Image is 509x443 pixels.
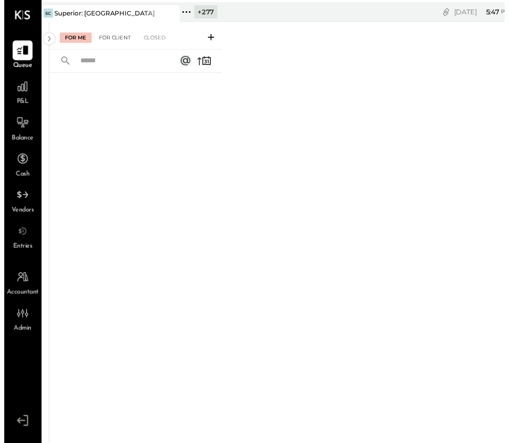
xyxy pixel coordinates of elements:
span: Admin [10,330,28,339]
div: copy link [444,6,455,18]
div: For Client [91,33,134,44]
a: Queue [1,41,37,72]
span: Accountant [3,293,35,302]
a: Balance [1,114,37,145]
div: Closed [136,33,169,44]
a: Accountant [1,272,37,302]
a: Admin [1,308,37,339]
div: + 277 [193,5,217,19]
a: Entries [1,225,37,256]
span: Balance [7,136,30,145]
a: Vendors [1,188,37,219]
a: Cash [1,151,37,182]
span: Queue [9,62,29,72]
div: For Me [56,33,89,44]
span: Entries [9,246,29,256]
span: P&L [13,99,25,109]
div: SC [40,9,50,18]
div: Superior: [GEOGRAPHIC_DATA] [51,9,153,18]
span: Cash [12,173,26,182]
a: P&L [1,78,37,109]
span: Vendors [7,209,30,219]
